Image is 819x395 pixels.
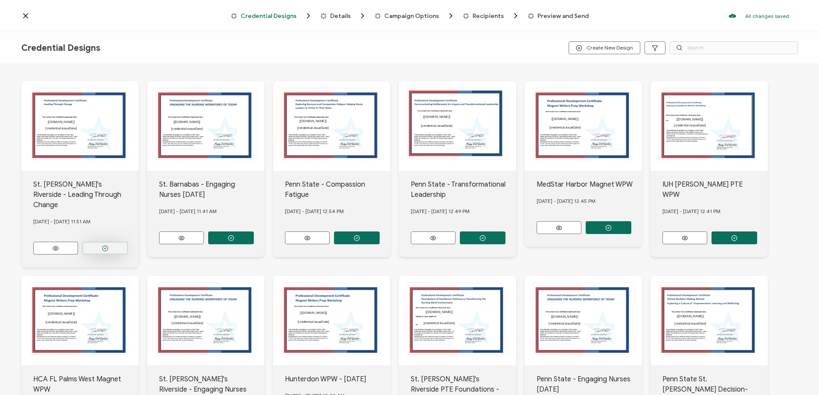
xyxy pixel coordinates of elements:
div: [DATE] - [DATE] 12.49 PM [411,200,517,223]
span: Preview and Send [528,13,589,19]
span: Credential Designs [241,13,296,19]
iframe: Chat Widget [776,354,819,395]
p: All changes saved [745,13,789,19]
div: Penn State - Transformational Leadership [411,179,517,200]
div: Penn State - Engaging Nurses [DATE] [537,374,642,395]
span: Preview and Send [537,13,589,19]
span: Details [320,12,367,20]
div: Penn State - Compassion Fatigue [285,179,391,200]
button: Create New Design [569,41,640,54]
div: IUH [PERSON_NAME] PTE WPW [662,179,768,200]
span: Credential Designs [231,12,313,20]
span: Campaign Options [384,13,439,19]
div: St. Barnabas - Engaging Nurses [DATE] [159,179,265,200]
div: [DATE] - [DATE] 11.41 AM [159,200,265,223]
span: Recipients [473,13,504,19]
div: [DATE] - [DATE] 12.54 PM [285,200,391,223]
span: Create New Design [576,45,633,51]
div: HCA FL Palms West Magnet WPW [33,374,139,395]
div: Hunterdon WPW - [DATE] [285,374,391,384]
div: [DATE] - [DATE] 11.51 AM [33,210,139,233]
div: [DATE] - [DATE] 12.41 PM [662,200,768,223]
span: Campaign Options [375,12,455,20]
div: St. [PERSON_NAME]'s Riverside - Leading Through Change [33,179,139,210]
div: St. [PERSON_NAME]'s Riverside - Engaging Nurses [159,374,265,395]
span: Details [330,13,351,19]
span: Credential Designs [21,43,100,53]
div: [DATE] - [DATE] 12.45 PM [537,190,642,213]
div: MedStar Harbor Magnet WPW [537,179,642,190]
div: Breadcrumb [231,12,589,20]
span: Recipients [463,12,520,20]
input: Search [670,41,798,54]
